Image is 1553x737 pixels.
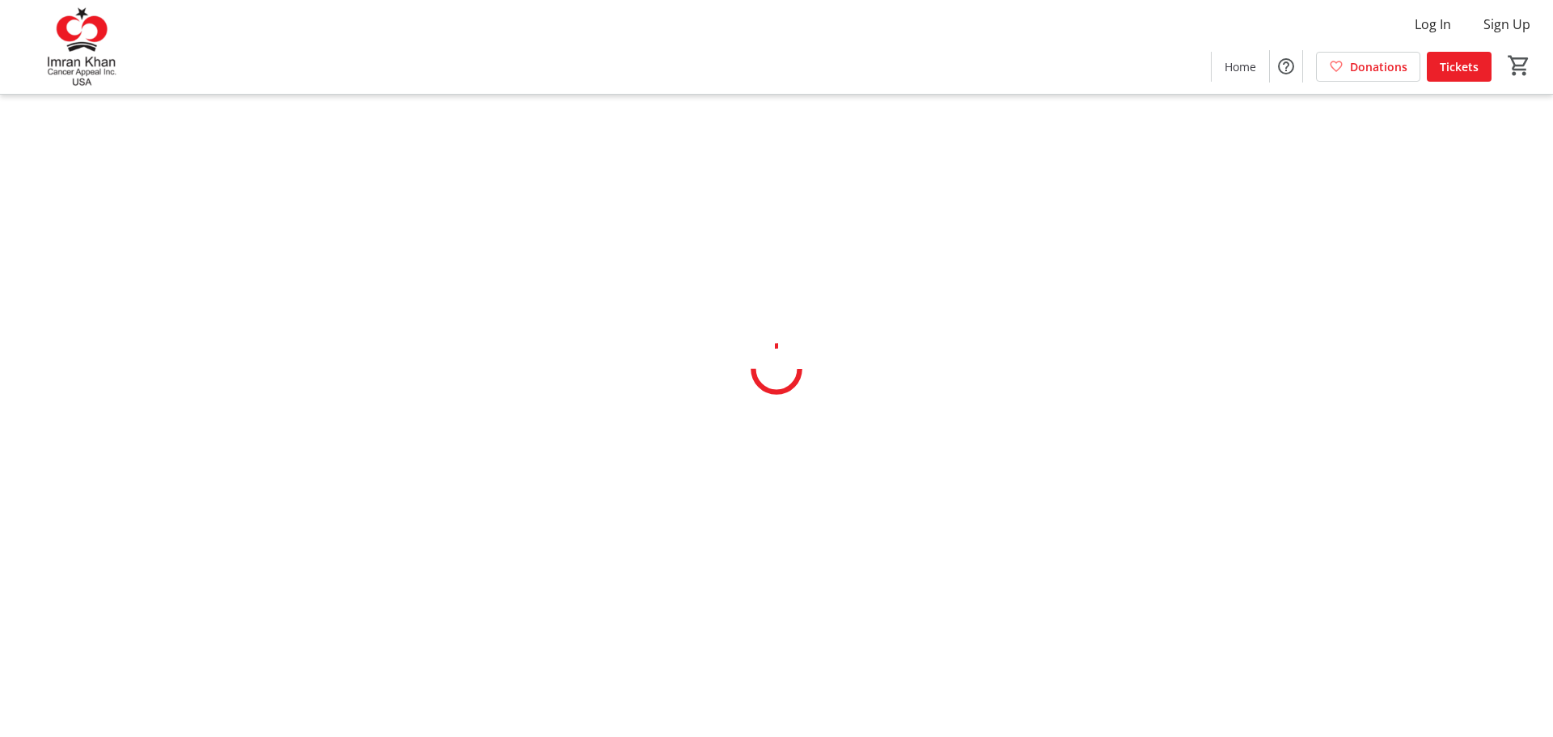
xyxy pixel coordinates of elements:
button: Help [1270,50,1302,83]
a: Tickets [1427,52,1492,82]
span: Donations [1350,58,1407,75]
button: Cart [1504,51,1534,80]
button: Log In [1402,11,1464,37]
span: Sign Up [1483,15,1530,34]
span: Tickets [1440,58,1479,75]
img: Imran Khan Cancer Appeal Inc.'s Logo [10,6,154,87]
a: Home [1212,52,1269,82]
span: Home [1225,58,1256,75]
span: Log In [1415,15,1451,34]
button: Sign Up [1470,11,1543,37]
a: Donations [1316,52,1420,82]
